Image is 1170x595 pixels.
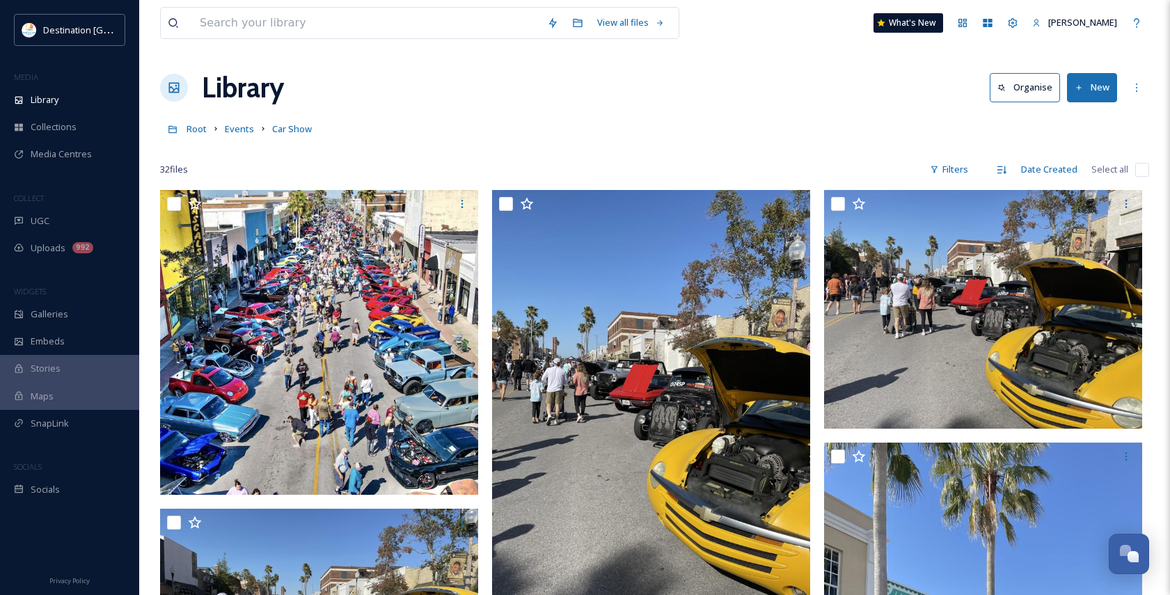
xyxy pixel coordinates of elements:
span: Collections [31,120,77,134]
span: UGC [31,214,49,228]
div: Filters [923,156,975,183]
a: What's New [873,13,943,33]
span: 32 file s [160,163,188,176]
div: Date Created [1014,156,1084,183]
img: download.png [22,23,36,37]
span: WIDGETS [14,286,46,296]
a: Car Show [272,120,312,137]
span: Events [225,122,254,135]
button: New [1067,73,1117,102]
span: MEDIA [14,72,38,82]
a: Library [202,67,284,109]
a: [PERSON_NAME] [1025,9,1124,36]
a: Root [187,120,207,137]
span: Destination [GEOGRAPHIC_DATA] [43,23,182,36]
span: Car Show [272,122,312,135]
span: Galleries [31,308,68,321]
span: Privacy Policy [49,576,90,585]
img: 0682cfff0af11b6ee1608a09b9058dcafc4e66c657e479d46161746bba3bb456.jpg [160,190,478,495]
a: Organise [990,73,1067,102]
span: Socials [31,483,60,496]
input: Search your library [193,8,540,38]
span: Stories [31,362,61,375]
img: c5269ab5058a13c3a421a5f10175a7a74e193fac564e3507aafe1da6b74a9289.jpg [824,190,1142,429]
span: Embeds [31,335,65,348]
span: Uploads [31,241,65,255]
span: [PERSON_NAME] [1048,16,1117,29]
button: Organise [990,73,1060,102]
span: SnapLink [31,417,69,430]
span: Media Centres [31,148,92,161]
button: Open Chat [1109,534,1149,574]
a: Privacy Policy [49,571,90,588]
span: Library [31,93,58,106]
span: Root [187,122,207,135]
a: Events [225,120,254,137]
span: Select all [1091,163,1128,176]
span: COLLECT [14,193,44,203]
span: SOCIALS [14,461,42,472]
div: 992 [72,242,93,253]
a: View all files [590,9,672,36]
span: Maps [31,390,54,403]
